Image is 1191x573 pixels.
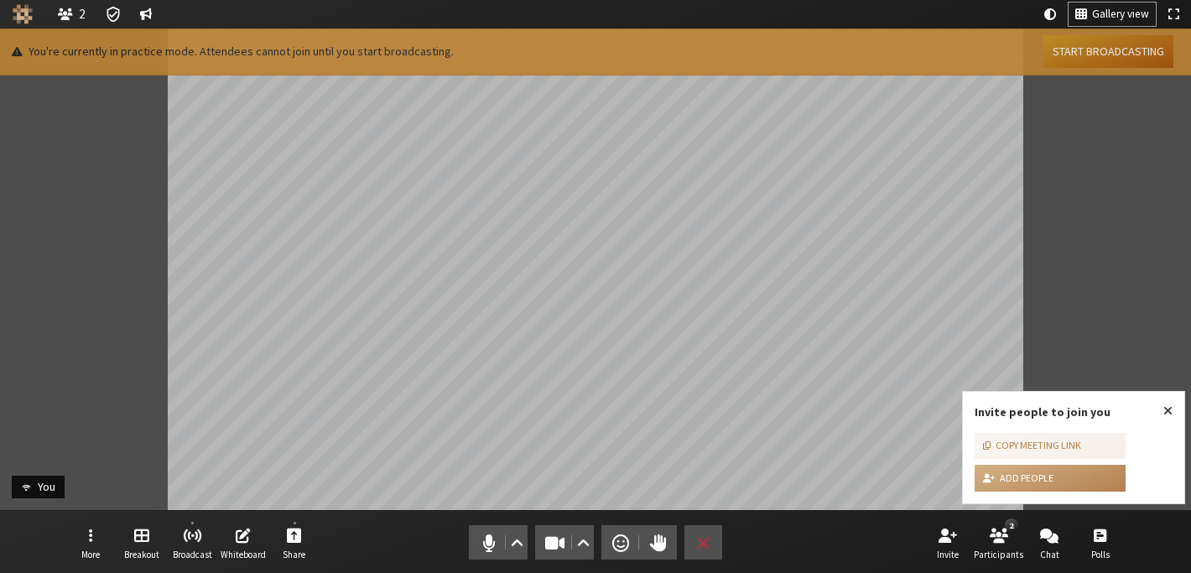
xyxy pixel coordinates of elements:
span: Whiteboard [221,550,266,560]
button: Open participant list [975,520,1022,565]
button: Open chat [1026,520,1073,565]
button: Start broadcasting [1043,35,1173,68]
button: Send a reaction [601,525,639,560]
span: Gallery view [1092,8,1149,21]
button: Invite participants (⌘+Shift+I) [924,520,971,565]
button: Change layout [1069,3,1156,26]
button: Start sharing [271,520,318,565]
span: More [81,550,100,560]
button: Copy meeting link [975,433,1126,460]
div: You [32,478,61,496]
div: Meeting details Encryption enabled [98,3,127,26]
div: 2 [1005,518,1017,532]
button: Start broadcast [169,520,216,565]
button: Close popover [1152,392,1184,430]
button: Fullscreen [1162,3,1185,26]
button: Using system theme [1038,3,1063,26]
img: Iotum [13,4,33,24]
span: Broadcast [173,550,212,560]
button: Stop video (⌘+Shift+V) [535,525,594,560]
span: Chat [1040,550,1059,560]
span: Share [283,550,305,560]
span: 2 [79,7,86,21]
button: Open participant list [51,3,93,26]
span: Invite [937,550,959,560]
button: Raise hand [639,525,677,560]
button: Manage Breakout Rooms [118,520,165,565]
button: Open shared whiteboard [220,520,267,565]
div: Copy meeting link [983,438,1081,453]
button: Open menu [67,520,114,565]
span: Polls [1091,550,1110,560]
button: Mute (⌘+Shift+A) [469,525,528,560]
button: Audio settings [506,525,527,560]
span: Breakout [124,550,159,560]
span: Participants [974,550,1023,560]
p: You're currently in practice mode. Attendees cannot join until you start broadcasting. [12,43,454,60]
button: Add people [975,465,1126,492]
button: End or leave meeting [684,525,722,560]
button: Conversation [134,3,159,26]
label: Invite people to join you [975,404,1110,419]
button: Open poll [1077,520,1124,565]
button: Video setting [573,525,594,560]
